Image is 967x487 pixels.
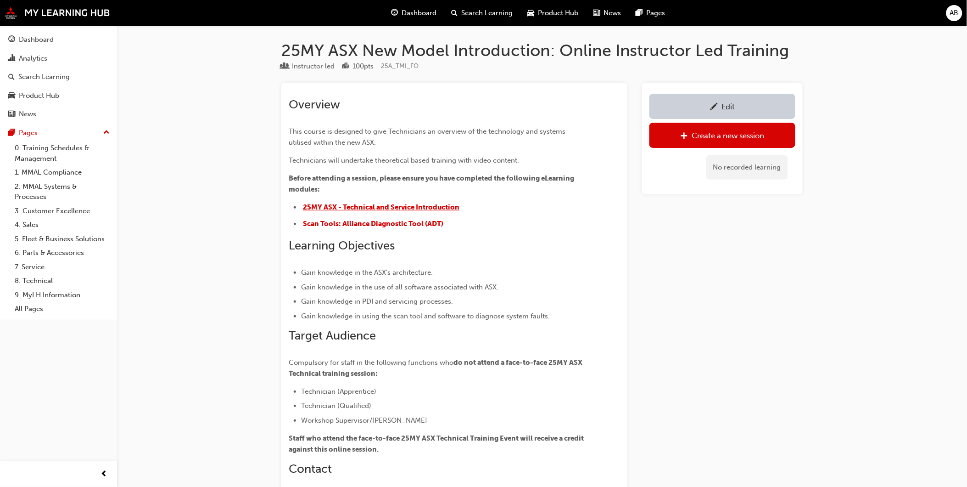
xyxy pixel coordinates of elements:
span: up-icon [103,127,110,139]
span: Workshop Supervisor/[PERSON_NAME] [301,416,427,425]
a: Scan Tools: Alliance Diagnostic Tool (ADT) [303,220,443,228]
span: Gain knowledge in PDI and servicing processes. [301,297,453,306]
a: news-iconNews [586,4,629,23]
button: Pages [4,125,113,142]
span: Overview [289,97,340,112]
div: Search Learning [18,72,70,82]
div: News [19,109,36,119]
div: Create a new session [692,131,765,140]
span: plus-icon [681,132,688,141]
img: mmal [5,7,110,19]
a: search-iconSearch Learning [444,4,520,23]
span: pages-icon [8,129,15,137]
span: Product Hub [538,8,579,18]
button: AB [946,5,962,21]
a: News [4,106,113,123]
div: No recorded learning [706,155,788,180]
div: Instructor led [292,61,335,72]
div: Type [281,61,335,72]
span: Contact [289,462,332,476]
a: Analytics [4,50,113,67]
div: Dashboard [19,34,54,45]
span: prev-icon [101,469,108,480]
span: Gain knowledge in the ASX's architecture. [301,268,433,277]
a: 9. MyLH Information [11,288,113,302]
a: Product Hub [4,87,113,104]
span: Gain knowledge in the use of all software associated with ASX. [301,283,498,291]
a: 25MY ASX - Technical and Service Introduction [303,203,459,211]
a: 8. Technical [11,274,113,288]
a: Edit [649,94,795,119]
span: AB [950,8,959,18]
span: Learning Objectives [289,238,395,253]
span: news-icon [8,110,15,119]
a: Create a new session [649,123,795,148]
span: News [604,8,621,18]
span: Search Learning [462,8,513,18]
span: guage-icon [391,7,398,19]
span: search-icon [452,7,458,19]
a: Search Learning [4,68,113,85]
span: guage-icon [8,36,15,44]
a: All Pages [11,302,113,316]
div: Edit [721,102,735,111]
a: 4. Sales [11,218,113,232]
h1: 25MY ASX New Model Introduction: Online Instructor Led Training [281,40,803,61]
span: Dashboard [402,8,437,18]
a: 0. Training Schedules & Management [11,141,113,165]
a: car-iconProduct Hub [520,4,586,23]
span: podium-icon [342,62,349,71]
a: 5. Fleet & Business Solutions [11,232,113,246]
span: learningResourceType_INSTRUCTOR_LED-icon [281,62,288,71]
span: car-icon [8,92,15,100]
div: 100 pts [352,61,374,72]
a: pages-iconPages [629,4,673,23]
a: 7. Service [11,260,113,274]
span: Technicians will undertake theoretical based training with video content. [289,156,519,164]
a: 6. Parts & Accessories [11,246,113,260]
span: pages-icon [636,7,643,19]
div: Product Hub [19,91,59,101]
button: DashboardAnalyticsSearch LearningProduct HubNews [4,29,113,125]
a: 1. MMAL Compliance [11,165,113,180]
a: Dashboard [4,31,113,48]
a: guage-iconDashboard [384,4,444,23]
div: Pages [19,128,38,138]
span: Before attending a session, please ensure you have completed the following eLearning modules: [289,174,576,193]
span: search-icon [8,73,15,81]
span: Learning resource code [381,62,419,70]
span: Technician (Apprentice) [301,387,376,396]
span: Technician (Qualified) [301,402,371,410]
a: 2. MMAL Systems & Processes [11,180,113,204]
div: Analytics [19,53,47,64]
span: chart-icon [8,55,15,63]
span: Staff who attend the face-to-face 25MY ASX Technical Training Event will receive a credit against... [289,434,585,453]
span: news-icon [593,7,600,19]
span: pencil-icon [710,103,718,112]
span: Target Audience [289,328,376,343]
span: do not attend a face-to-face 25MY ASX Technical training session: [289,358,584,378]
a: 3. Customer Excellence [11,204,113,218]
span: car-icon [528,7,535,19]
span: This course is designed to give Technicians an overview of the technology and systems utilised wi... [289,127,567,147]
span: Compulsory for staff in the following functions who [289,358,453,367]
span: Pages [647,8,665,18]
span: Gain knowledge in using the scan tool and software to diagnose system faults. [301,312,550,320]
div: Points [342,61,374,72]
